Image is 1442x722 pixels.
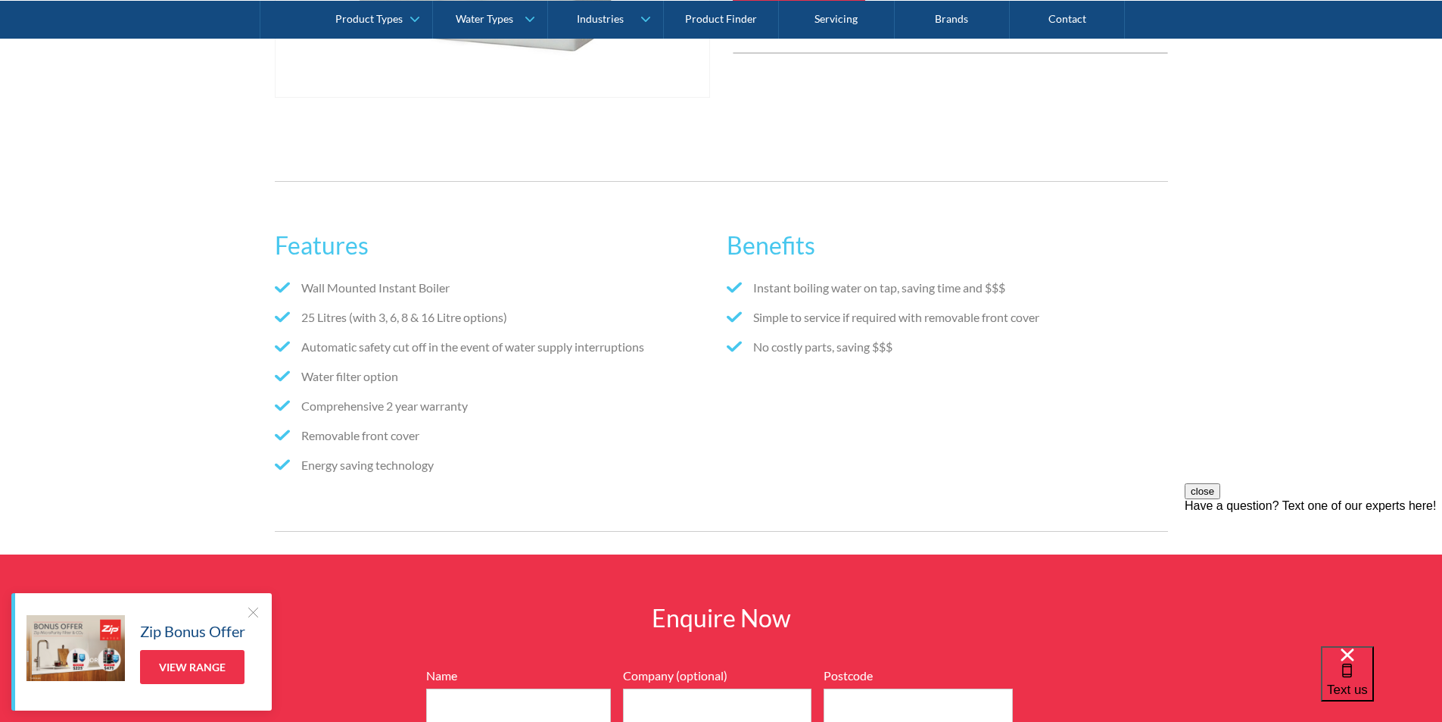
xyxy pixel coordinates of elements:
[140,650,244,684] a: View Range
[1321,646,1442,722] iframe: podium webchat widget bubble
[26,615,125,681] img: Zip Bonus Offer
[275,427,715,445] li: Removable front cover
[275,308,715,327] li: 25 Litres (with 3, 6, 8 & 16 Litre options)
[623,667,812,685] label: Company (optional)
[727,279,1167,297] li: Instant boiling water on tap, saving time and $$$
[275,456,715,474] li: Energy saving technology
[140,620,245,642] h5: Zip Bonus Offer
[1185,483,1442,665] iframe: podium webchat widget prompt
[275,397,715,415] li: Comprehensive 2 year warranty
[426,667,611,685] label: Name
[727,308,1167,327] li: Simple to service if required with removable front cover
[275,367,715,386] li: Water filter option
[727,227,1167,264] h2: Benefits
[335,12,403,25] div: Product Types
[824,667,1013,685] label: Postcode
[577,12,624,25] div: Industries
[727,338,1167,356] li: No costly parts, saving $$$
[456,12,513,25] div: Water Types
[275,279,715,297] li: Wall Mounted Instant Boiler
[275,227,715,264] h2: Features
[502,600,941,636] h2: Enquire Now
[275,338,715,356] li: Automatic safety cut off in the event of water supply interruptions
